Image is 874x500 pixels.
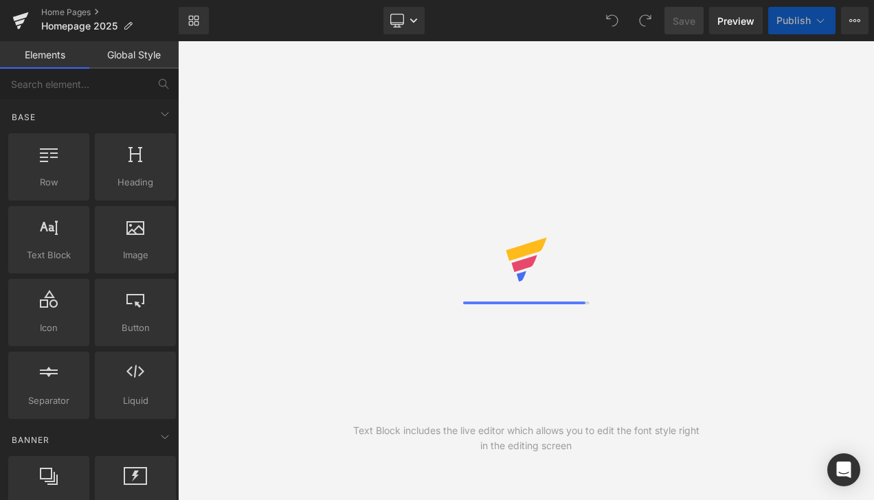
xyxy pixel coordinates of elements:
[12,248,85,262] span: Text Block
[717,14,754,28] span: Preview
[41,21,117,32] span: Homepage 2025
[709,7,763,34] a: Preview
[99,175,172,190] span: Heading
[179,7,209,34] a: New Library
[99,321,172,335] span: Button
[352,423,700,453] div: Text Block includes the live editor which allows you to edit the font style right in the editing ...
[99,394,172,408] span: Liquid
[768,7,836,34] button: Publish
[841,7,869,34] button: More
[41,7,179,18] a: Home Pages
[12,394,85,408] span: Separator
[10,111,37,124] span: Base
[631,7,659,34] button: Redo
[776,15,811,26] span: Publish
[89,41,179,69] a: Global Style
[827,453,860,486] div: Open Intercom Messenger
[598,7,626,34] button: Undo
[10,433,51,446] span: Banner
[673,14,695,28] span: Save
[12,321,85,335] span: Icon
[99,248,172,262] span: Image
[12,175,85,190] span: Row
